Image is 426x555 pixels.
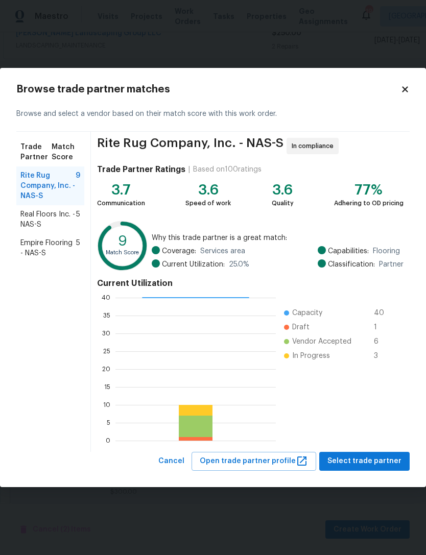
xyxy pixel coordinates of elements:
span: 9 [76,171,80,201]
button: Cancel [154,452,188,471]
div: Speed of work [185,198,231,208]
span: Capabilities: [328,246,369,256]
span: Capacity [292,308,322,318]
h4: Current Utilization [97,278,404,288]
span: 40 [374,308,390,318]
span: Open trade partner profile [200,455,308,468]
span: 6 [374,336,390,347]
span: Vendor Accepted [292,336,351,347]
text: 25 [103,348,110,354]
span: Coverage: [162,246,196,256]
text: Match Score [106,250,139,255]
text: 0 [106,438,110,444]
div: Quality [272,198,294,208]
text: 40 [102,295,110,301]
div: Browse and select a vendor based on their match score with this work order. [16,96,410,132]
span: Trade Partner [20,142,52,162]
span: Rite Rug Company, Inc. - NAS-S [97,138,283,154]
span: 5 [76,238,80,258]
span: Empire Flooring - NAS-S [20,238,76,258]
div: | [185,164,193,175]
span: 3 [374,351,390,361]
span: Rite Rug Company, Inc. - NAS-S [20,171,76,201]
span: Classification: [328,259,375,270]
h2: Browse trade partner matches [16,84,400,94]
h4: Trade Partner Ratings [97,164,185,175]
span: Flooring [373,246,400,256]
text: 10 [103,402,110,408]
span: Cancel [158,455,184,468]
button: Select trade partner [319,452,410,471]
span: Draft [292,322,310,332]
div: Based on 100 ratings [193,164,262,175]
div: 3.7 [97,185,145,195]
span: 1 [374,322,390,332]
span: Why this trade partner is a great match: [152,233,404,243]
span: Real Floors Inc. - NAS-S [20,209,76,230]
span: In compliance [292,141,338,151]
text: 35 [103,312,110,319]
text: 15 [104,384,110,390]
span: Current Utilization: [162,259,225,270]
div: 3.6 [272,185,294,195]
div: Communication [97,198,145,208]
div: 3.6 [185,185,231,195]
span: Partner [379,259,404,270]
text: 9 [118,235,127,249]
span: In Progress [292,351,330,361]
span: Match Score [52,142,80,162]
span: 25.0 % [229,259,249,270]
text: 5 [107,420,110,426]
span: 5 [76,209,80,230]
text: 30 [102,330,110,336]
div: 77% [334,185,404,195]
span: Services area [200,246,245,256]
div: Adhering to OD pricing [334,198,404,208]
span: Select trade partner [327,455,401,468]
button: Open trade partner profile [192,452,316,471]
text: 20 [102,366,110,372]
